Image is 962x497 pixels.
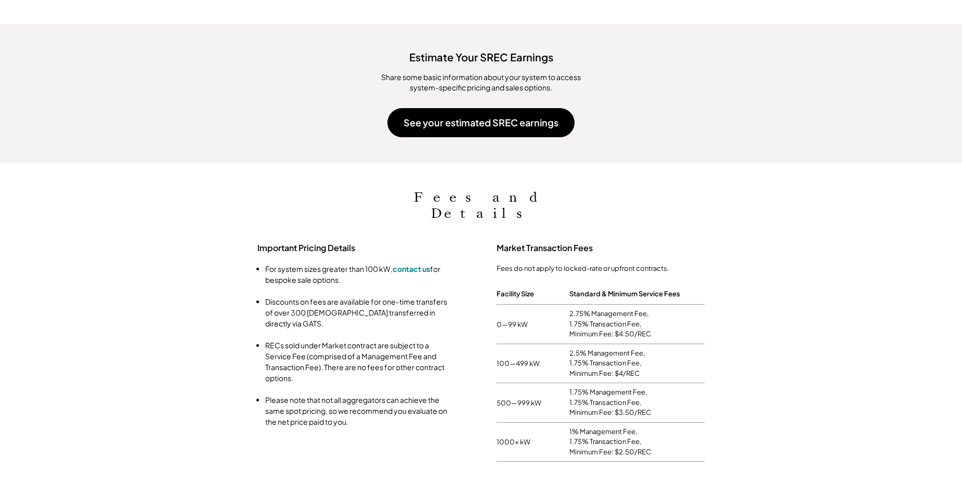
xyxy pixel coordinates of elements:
[387,108,575,137] button: See your estimated SREC earnings
[393,264,430,273] a: contact us
[265,264,452,285] li: For system sizes greater than 100 kW, for bespoke sale options.
[497,359,569,368] div: 100—499 kW
[497,398,569,408] div: 500—999 kW
[257,243,465,254] h3: Important Pricing Details
[265,395,452,427] li: Please note that not all aggregators can achieve the same spot pricing, so we recommend you evalu...
[497,264,705,273] div: Fees do not apply to locked-rate or upfront contracts.
[569,286,680,301] div: Standard & Minimum Service Fees
[569,348,705,379] div: 2.5% Management Fee, 1.75% Transaction Fee, Minimum Fee: $4/REC
[497,286,534,301] div: Facility Size
[497,437,569,447] div: 1000+ kW
[377,189,585,221] h2: Fees and Details
[497,320,569,329] div: 0—99 kW
[569,309,705,339] div: 2.75% Management Fee, 1.75% Transaction Fee, Minimum Fee: $4.50/REC
[497,243,705,254] h3: Market Transaction Fees
[367,72,595,93] div: ​Share some basic information about your system to access system-specific pricing and sales options.
[569,387,705,418] div: 1.75% Management Fee, 1.75% Transaction Fee, Minimum Fee: $3.50/REC
[569,427,705,457] div: 1% Management Fee, 1.75% Transaction Fee, Minimum Fee: $2.50/REC
[265,340,452,384] li: RECs sold under Market contract are subject to a Service Fee (comprised of a Management Fee and T...
[10,45,952,64] div: Estimate Your SREC Earnings
[265,296,452,329] li: Discounts on fees are available for one-time transfers of over 300 [DEMOGRAPHIC_DATA] transferred...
